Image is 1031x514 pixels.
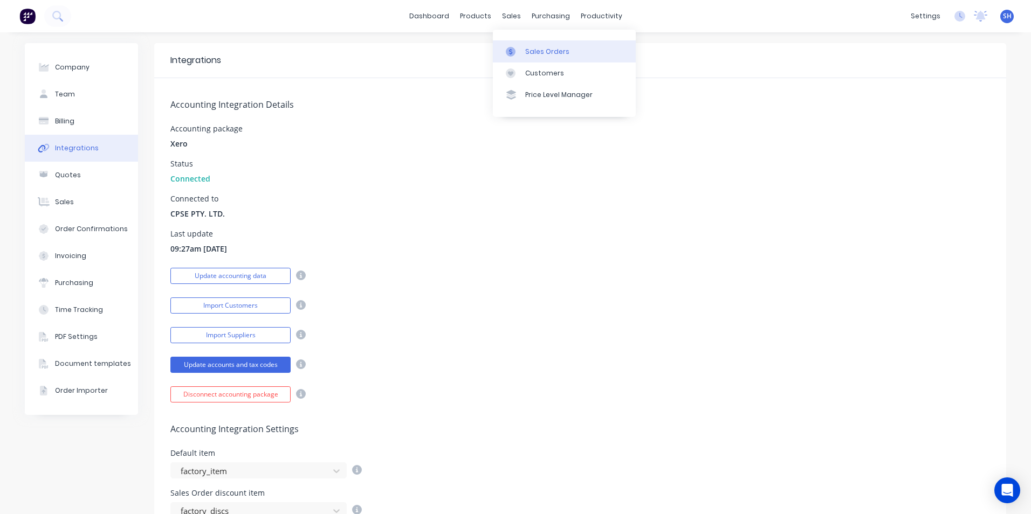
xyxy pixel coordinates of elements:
[170,125,243,133] div: Accounting package
[170,268,291,284] button: Update accounting data
[25,189,138,216] button: Sales
[19,8,36,24] img: Factory
[55,359,131,369] div: Document templates
[170,327,291,343] button: Import Suppliers
[525,47,569,57] div: Sales Orders
[25,242,138,269] button: Invoicing
[170,54,221,67] div: Integrations
[25,135,138,162] button: Integrations
[525,68,564,78] div: Customers
[170,243,227,254] span: 09:27am [DATE]
[55,170,81,180] div: Quotes
[25,377,138,404] button: Order Importer
[25,296,138,323] button: Time Tracking
[525,90,593,100] div: Price Level Manager
[493,84,636,106] a: Price Level Manager
[55,332,98,342] div: PDF Settings
[170,357,291,373] button: Update accounts and tax codes
[25,323,138,350] button: PDF Settings
[55,116,74,126] div: Billing
[25,216,138,242] button: Order Confirmations
[994,477,1020,503] div: Open Intercom Messenger
[170,138,188,149] span: Xero
[170,489,362,497] div: Sales Order discount item
[493,40,636,62] a: Sales Orders
[493,62,636,84] a: Customers
[170,173,210,184] span: Connected
[170,449,362,457] div: Default item
[905,8,946,24] div: settings
[170,230,227,238] div: Last update
[170,386,291,402] button: Disconnect accounting package
[526,8,575,24] div: purchasing
[170,160,210,168] div: Status
[55,197,74,207] div: Sales
[55,62,90,72] div: Company
[170,195,225,203] div: Connected to
[170,424,990,434] h5: Accounting Integration Settings
[25,269,138,296] button: Purchasing
[170,100,990,110] h5: Accounting Integration Details
[575,8,628,24] div: productivity
[170,297,291,314] button: Import Customers
[55,386,108,395] div: Order Importer
[55,251,86,261] div: Invoicing
[25,108,138,135] button: Billing
[455,8,497,24] div: products
[404,8,455,24] a: dashboard
[170,208,225,219] span: CPSE PTY. LTD.
[497,8,526,24] div: sales
[1003,11,1012,21] span: SH
[55,89,75,99] div: Team
[55,278,93,288] div: Purchasing
[25,162,138,189] button: Quotes
[25,350,138,377] button: Document templates
[55,305,103,315] div: Time Tracking
[25,54,138,81] button: Company
[55,143,99,153] div: Integrations
[25,81,138,108] button: Team
[55,224,128,234] div: Order Confirmations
